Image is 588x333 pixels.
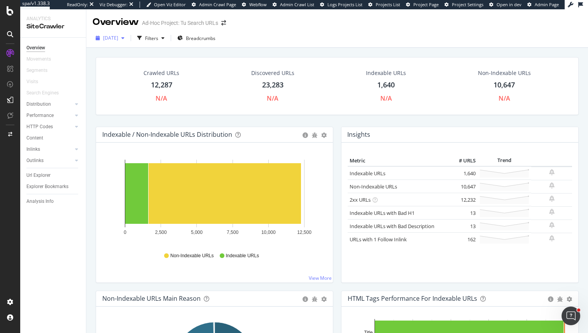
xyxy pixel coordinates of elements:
th: # URLS [446,155,478,167]
div: gear [567,296,572,302]
div: Viz Debugger: [100,2,128,8]
div: gear [321,133,327,138]
a: URLs with 1 Follow Inlink [350,236,407,243]
div: arrow-right-arrow-left [221,20,226,26]
a: Outlinks [26,157,73,165]
div: Overview [93,16,139,29]
button: [DATE] [93,32,128,44]
a: Indexable URLs [350,170,385,177]
div: Indexable URLs [366,69,406,77]
div: circle-info [548,296,553,302]
div: Ad-Hoc Project: Tu Search URLs [142,19,218,27]
a: Explorer Bookmarks [26,183,80,191]
div: Movements [26,55,51,63]
span: Admin Crawl List [280,2,314,7]
a: Indexable URLs with Bad Description [350,223,434,230]
a: HTTP Codes [26,123,73,131]
div: N/A [380,94,392,103]
a: Admin Page [527,2,559,8]
td: 12,232 [446,193,478,206]
a: Overview [26,44,80,52]
a: Content [26,134,80,142]
span: Non-Indexable URLs [170,253,213,259]
div: bell-plus [549,222,555,228]
a: Webflow [242,2,267,8]
button: Breadcrumbs [174,32,219,44]
div: bug [312,296,317,302]
div: Non-Indexable URLs Main Reason [102,295,201,302]
a: Open Viz Editor [146,2,186,8]
div: Performance [26,112,54,120]
div: 23,283 [262,80,283,90]
span: Open Viz Editor [154,2,186,7]
a: 2xx URLs [350,196,371,203]
h4: Insights [347,129,370,140]
div: 12,287 [151,80,172,90]
div: Segments [26,66,47,75]
td: 13 [446,206,478,220]
div: Url Explorer [26,171,51,180]
svg: A chart. [102,155,327,245]
a: Inlinks [26,145,73,153]
span: Logs Projects List [327,2,362,7]
div: bug [312,133,317,138]
a: Projects List [368,2,400,8]
td: 10,647 [446,180,478,193]
iframe: Intercom live chat [562,307,580,325]
div: HTML Tags Performance for Indexable URLs [348,295,477,302]
span: Admin Crawl Page [199,2,236,7]
div: bell-plus [549,182,555,188]
div: Visits [26,78,38,86]
div: Filters [145,35,158,42]
div: Analysis Info [26,197,54,206]
div: 1,640 [377,80,395,90]
a: Url Explorer [26,171,80,180]
text: 12,500 [297,230,311,235]
a: Project Settings [444,2,483,8]
span: Indexable URLs [226,253,259,259]
div: bell-plus [549,209,555,215]
td: 162 [446,233,478,246]
a: Performance [26,112,73,120]
th: Metric [348,155,446,167]
div: circle-info [303,133,308,138]
a: Visits [26,78,46,86]
text: 0 [124,230,126,235]
div: Discovered URLs [251,69,294,77]
div: bug [557,296,563,302]
a: Segments [26,66,55,75]
div: bell-plus [549,195,555,202]
span: Project Page [413,2,439,7]
div: Outlinks [26,157,44,165]
a: Admin Crawl List [273,2,314,8]
a: Search Engines [26,89,66,97]
text: 7,500 [227,230,238,235]
div: Overview [26,44,45,52]
a: Admin Crawl Page [192,2,236,8]
div: Indexable / Non-Indexable URLs Distribution [102,131,232,138]
div: Non-Indexable URLs [478,69,531,77]
span: Projects List [376,2,400,7]
a: Logs Projects List [320,2,362,8]
div: bell-plus [549,235,555,241]
td: 1,640 [446,166,478,180]
div: N/A [156,94,167,103]
a: Movements [26,55,59,63]
a: Project Page [406,2,439,8]
td: 13 [446,220,478,233]
button: Filters [134,32,168,44]
div: bell-plus [549,169,555,175]
div: N/A [267,94,278,103]
div: Inlinks [26,145,40,153]
a: Distribution [26,100,73,108]
div: 10,647 [493,80,515,90]
div: Crawled URLs [143,69,179,77]
div: ReadOnly: [67,2,88,8]
span: Breadcrumbs [186,35,215,42]
div: Distribution [26,100,51,108]
div: N/A [499,94,510,103]
a: Open in dev [489,2,521,8]
div: HTTP Codes [26,123,53,131]
div: circle-info [303,296,308,302]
